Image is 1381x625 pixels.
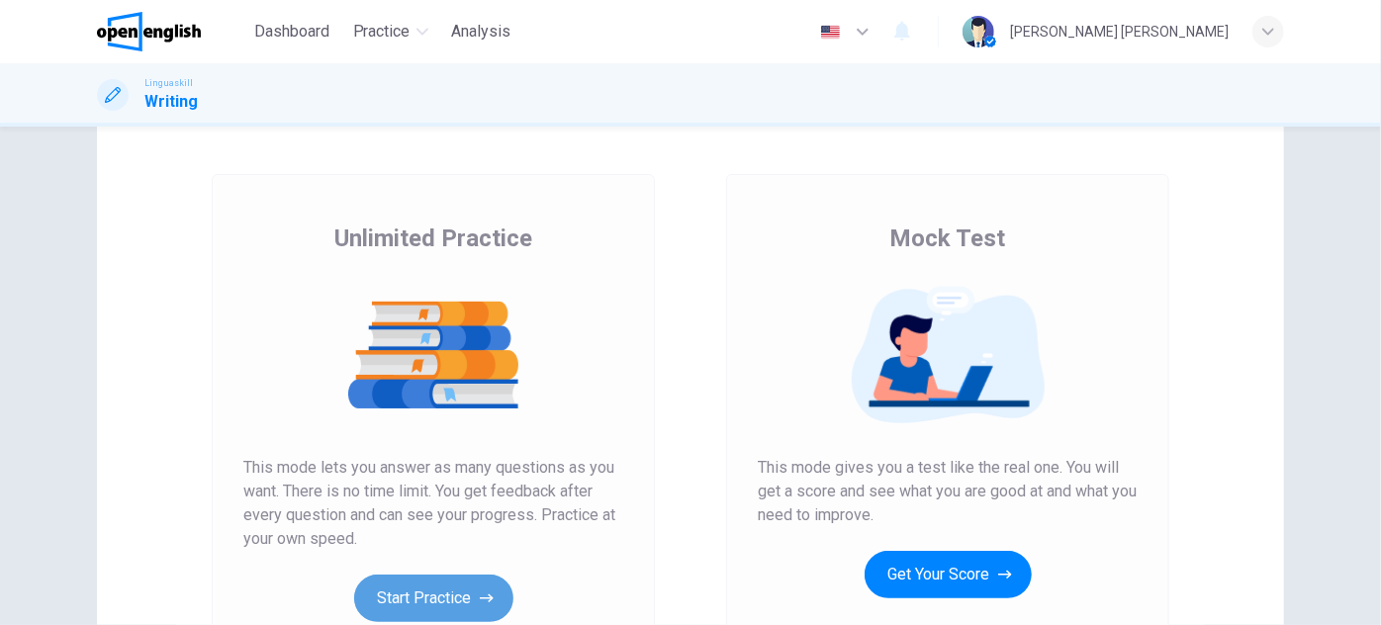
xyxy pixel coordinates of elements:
[1010,20,1229,44] div: [PERSON_NAME] [PERSON_NAME]
[97,12,246,51] a: OpenEnglish logo
[353,20,411,44] span: Practice
[354,575,513,622] button: Start Practice
[144,76,193,90] span: Linguaskill
[963,16,994,47] img: Profile picture
[97,12,201,51] img: OpenEnglish logo
[818,25,843,40] img: en
[452,20,511,44] span: Analysis
[243,456,623,551] span: This mode lets you answer as many questions as you want. There is no time limit. You get feedback...
[758,456,1138,527] span: This mode gives you a test like the real one. You will get a score and see what you are good at a...
[144,90,198,114] h1: Writing
[865,551,1032,598] button: Get Your Score
[254,20,329,44] span: Dashboard
[345,14,436,49] button: Practice
[246,14,337,49] button: Dashboard
[890,223,1006,254] span: Mock Test
[334,223,532,254] span: Unlimited Practice
[444,14,519,49] button: Analysis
